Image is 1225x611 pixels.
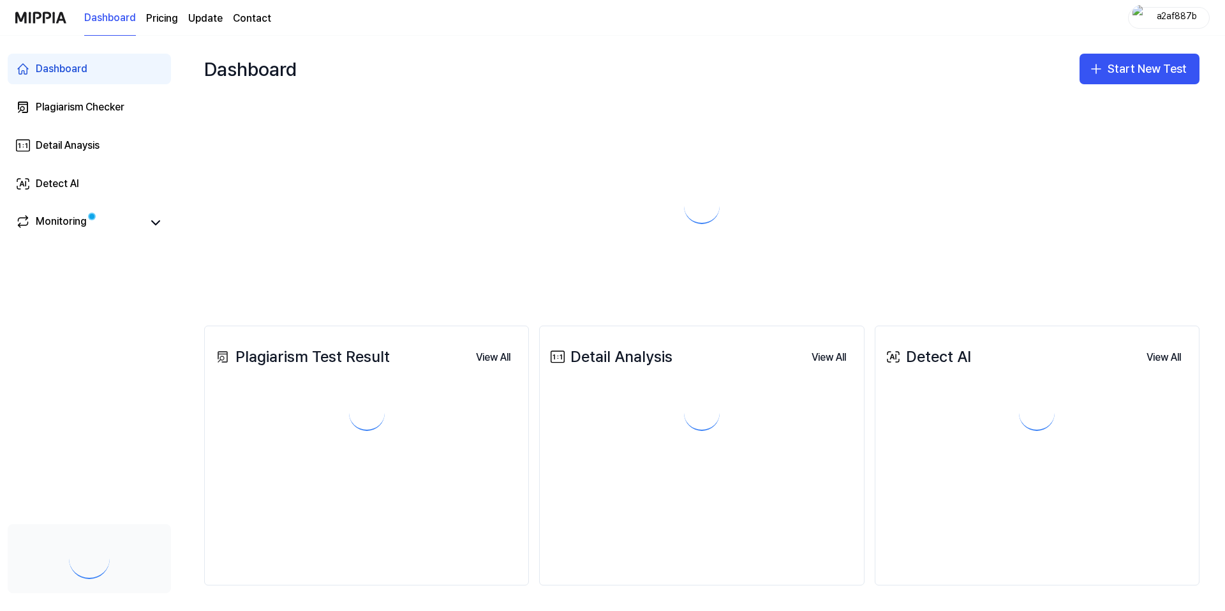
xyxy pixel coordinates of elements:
img: profile [1132,5,1148,31]
button: View All [466,345,521,370]
a: Detail Anaysis [8,130,171,161]
button: profilea2af887b [1128,7,1210,29]
button: Start New Test [1080,54,1199,84]
a: View All [801,343,856,370]
div: Detect AI [36,176,79,192]
button: View All [801,345,856,370]
div: a2af887b [1152,10,1201,24]
a: Pricing [146,11,178,26]
div: Monitoring [36,214,87,232]
div: Plagiarism Checker [36,100,124,115]
a: Update [188,11,223,26]
a: Dashboard [84,1,136,36]
a: Dashboard [8,54,171,84]
div: Dashboard [36,61,87,77]
div: Detail Anaysis [36,138,100,153]
div: Plagiarism Test Result [212,345,390,369]
a: View All [466,343,521,370]
a: Contact [233,11,271,26]
a: View All [1136,343,1191,370]
button: View All [1136,345,1191,370]
a: Detect AI [8,169,171,199]
div: Dashboard [204,49,297,89]
div: Detail Analysis [547,345,672,369]
div: Detect AI [883,345,971,369]
a: Monitoring [15,214,143,232]
a: Plagiarism Checker [8,92,171,123]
